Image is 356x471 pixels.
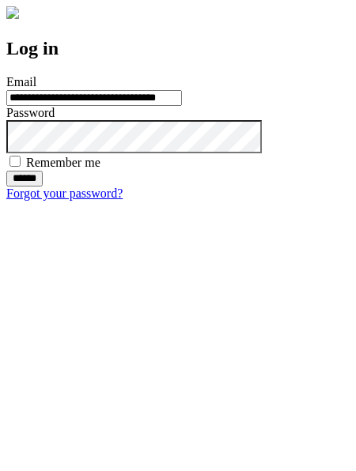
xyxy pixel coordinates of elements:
a: Forgot your password? [6,187,123,200]
label: Remember me [26,156,100,169]
label: Email [6,75,36,89]
h2: Log in [6,38,350,59]
img: logo-4e3dc11c47720685a147b03b5a06dd966a58ff35d612b21f08c02c0306f2b779.png [6,6,19,19]
label: Password [6,106,55,119]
